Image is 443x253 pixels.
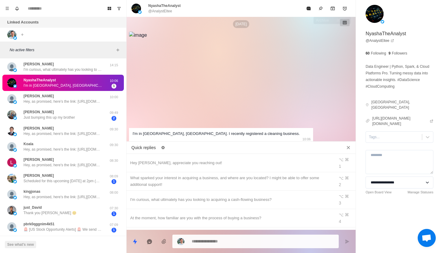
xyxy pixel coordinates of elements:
[5,241,36,248] button: See what's new
[112,116,116,121] span: 2
[106,206,121,211] p: 07:30
[158,143,168,152] button: Edit quick replies
[24,227,102,232] p: 🚨 [US Stock Opportunity Alerts] 🚨 We send out 2-3 promising stock picks and trade ideas every sin...
[339,211,352,225] div: ⌥ ⌘ 4
[24,147,102,152] p: Hey, as promised, here's the link: [URL][DOMAIN_NAME] P.S.: If you want to buy a "boring" busines...
[112,228,116,233] span: 1
[106,95,121,100] p: 10:00
[114,4,124,13] button: Show unread conversations
[13,212,17,215] img: picture
[371,99,433,110] p: [GEOGRAPHIC_DATA], [GEOGRAPHIC_DATA]
[344,143,353,152] button: Close quick replies
[388,51,391,56] p: 9
[148,3,181,8] p: NyashaTheAnalyst
[10,47,114,53] p: No active filters
[24,83,102,88] p: I'm in [GEOGRAPHIC_DATA], [GEOGRAPHIC_DATA]. I recently registered a cleaning business.
[130,160,331,166] div: Hey [PERSON_NAME], appreciate you reaching out!
[13,116,17,120] img: picture
[158,236,170,248] button: Add media
[7,158,16,167] img: picture
[7,62,16,71] img: picture
[24,67,102,72] p: I'm curious, what ultimately has you looking to acquiring a cash-flowing business?
[13,100,17,104] img: picture
[339,175,352,188] div: ⌥ ⌘ 2
[7,222,16,231] img: picture
[303,2,315,14] button: Mark as read
[106,63,121,68] p: 14:15
[24,131,102,136] p: Hey, as promised, here's the link: [URL][DOMAIN_NAME] P.S.: If you want to buy a "boring" busines...
[24,126,54,131] p: [PERSON_NAME]
[13,228,17,232] img: picture
[339,156,352,170] div: ⌥ ⌘ 1
[366,63,433,90] p: Data Engineer | Python, Spark, & Cloud Platforms Pro. Turning messy data into actionable insights...
[13,84,17,88] img: picture
[7,190,16,199] img: picture
[105,4,114,13] button: Board View
[7,174,16,183] img: picture
[24,99,102,104] p: Hey, as promised, here's the link: [URL][DOMAIN_NAME] P.S.: If you want to buy a "boring" busines...
[24,141,33,147] p: Koala
[366,30,406,37] p: NyashaTheAnalyst
[7,94,16,103] img: picture
[24,205,42,210] p: just_David
[12,4,22,13] button: Notifications
[13,180,17,183] img: picture
[7,30,16,39] img: picture
[24,194,102,200] p: Hey, as promised, here's the link: [URL][DOMAIN_NAME] P.S.: If you want to buy a "boring" busines...
[114,46,121,54] button: Add filters
[24,173,54,178] p: [PERSON_NAME]
[13,36,17,40] img: picture
[7,206,16,215] img: picture
[7,142,16,151] img: picture
[371,51,386,56] p: Following
[24,162,102,168] p: Hey, as promised, here's the link: [URL][DOMAIN_NAME] P.S.: If you want to buy a "boring" busines...
[381,20,384,23] img: picture
[106,142,121,148] p: 09:30
[24,93,54,99] p: [PERSON_NAME]
[106,78,121,83] p: 10:06
[13,133,17,136] img: picture
[24,115,75,120] p: Just bumping this up my brother
[315,2,327,14] button: Pin
[177,238,184,245] img: picture
[366,51,369,56] p: 60
[327,2,339,14] button: Archive
[106,110,121,115] p: 09:49
[19,31,26,38] button: Add account
[106,222,121,227] p: 07:09
[24,61,54,67] p: [PERSON_NAME]
[7,110,16,119] img: picture
[130,175,331,188] div: What sparked your interest in acquiring a business, and where are you located? I might be able to...
[24,157,54,162] p: [PERSON_NAME]
[112,84,116,89] span: 1
[129,236,141,248] button: Quick replies
[13,148,17,152] img: picture
[13,164,17,167] img: picture
[106,127,121,132] p: 09:30
[418,229,436,247] div: Open chat
[24,109,54,115] p: [PERSON_NAME]
[130,215,331,221] div: At the moment, how familiar are you with the process of buying a business?
[148,8,172,14] p: @AnalystEltee
[24,189,40,194] p: kingjonas
[24,221,55,227] p: pbrk0qggnim4k51
[7,19,39,25] p: Linked Accounts
[131,145,156,151] p: Quick replies
[106,174,121,179] p: 08:09
[372,116,433,126] a: [URL][DOMAIN_NAME][DOMAIN_NAME]
[106,158,121,163] p: 08:30
[7,126,16,136] img: picture
[112,211,116,216] span: 1
[24,77,56,83] p: NyashaTheAnalyst
[302,136,311,142] p: 10:06
[366,190,391,195] a: Open Board View
[112,179,116,184] span: 1
[392,51,407,56] p: Followers
[366,5,384,23] img: picture
[130,196,331,203] div: I'm curious, what ultimately has you looking to acquiring a cash-flowing business?
[143,236,156,248] button: Reply with AI
[24,210,77,216] p: Thank you [PERSON_NAME] 😊
[133,130,300,137] div: I'm in [GEOGRAPHIC_DATA], [GEOGRAPHIC_DATA]. I recently registered a cleaning business.
[7,78,16,87] img: picture
[131,4,141,13] img: picture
